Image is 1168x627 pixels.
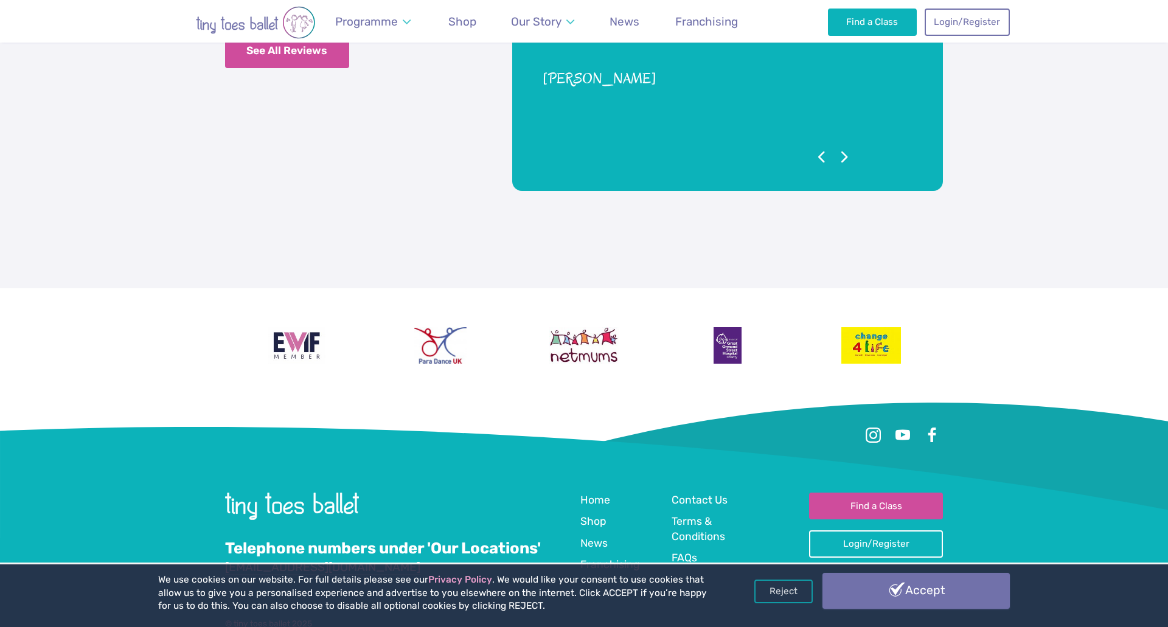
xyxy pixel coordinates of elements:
a: Find a Class [828,9,917,35]
span: FAQs [672,552,697,564]
span: Shop [448,15,476,29]
a: Telephone numbers under 'Our Locations' [225,539,541,558]
span: Franchising [675,15,738,29]
a: Terms & Conditions [672,514,752,545]
img: tiny toes ballet [158,6,353,39]
a: Facebook [921,424,943,446]
a: News [604,7,645,36]
img: Para Dance UK [414,327,467,364]
span: Terms & Conditions [672,515,725,542]
img: Encouraging Women Into Franchising [268,327,326,364]
span: Franchising [580,558,640,570]
a: Home [580,493,610,509]
button: Go to previous testimonial [810,146,833,168]
a: Shop [442,7,482,36]
a: Contact Us [672,493,728,509]
span: Home [580,494,610,506]
a: Programme [329,7,416,36]
a: News [580,536,608,552]
a: See All Reviews [225,34,349,68]
a: Accept [822,573,1010,608]
a: Reject [754,580,813,603]
a: Login/Register [809,530,943,557]
span: Contact Us [672,494,728,506]
span: Shop [580,515,606,527]
button: Go to next testimonial [833,146,857,168]
a: Login/Register [925,9,1010,35]
p: We use cookies on our website. For full details please see our . We would like your consent to us... [158,573,712,613]
a: Privacy Policy [428,574,492,585]
cite: [PERSON_NAME] [543,54,656,89]
span: News [610,15,639,29]
a: Find a Class [809,493,943,519]
a: Instagram [863,424,885,446]
a: [EMAIL_ADDRESS][DOMAIN_NAME] [225,560,420,575]
a: Shop [580,514,606,530]
a: Our Story [506,7,580,36]
span: Programme [335,15,398,29]
img: tiny toes ballet [225,493,359,520]
a: Franchising [669,7,743,36]
a: Youtube [892,424,914,446]
span: Our Story [511,15,561,29]
span: News [580,537,608,549]
a: Franchising [580,557,640,573]
a: FAQs [672,550,697,567]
